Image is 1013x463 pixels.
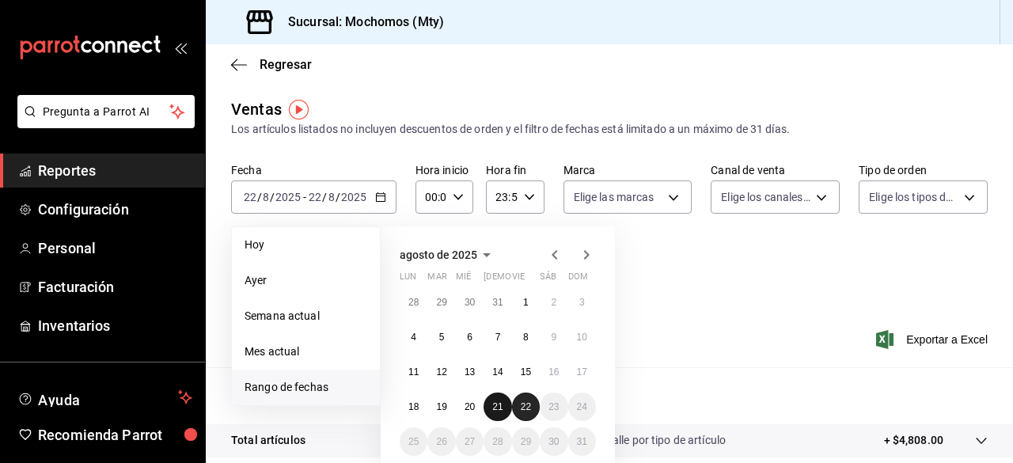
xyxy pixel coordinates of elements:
span: Elige los tipos de orden [869,189,958,205]
span: Inventarios [38,315,192,336]
abbr: viernes [512,271,525,288]
abbr: 20 de agosto de 2025 [465,401,475,412]
abbr: 28 de julio de 2025 [408,297,419,308]
abbr: 21 de agosto de 2025 [492,401,503,412]
button: 5 de agosto de 2025 [427,323,455,351]
button: 25 de agosto de 2025 [400,427,427,456]
span: Personal [38,237,192,259]
button: 26 de agosto de 2025 [427,427,455,456]
span: Ayuda [38,388,172,407]
abbr: 6 de agosto de 2025 [467,332,472,343]
label: Marca [563,165,692,176]
input: ---- [340,191,367,203]
button: 12 de agosto de 2025 [427,358,455,386]
button: 15 de agosto de 2025 [512,358,540,386]
button: 13 de agosto de 2025 [456,358,484,386]
button: 30 de julio de 2025 [456,288,484,317]
button: 4 de agosto de 2025 [400,323,427,351]
span: / [270,191,275,203]
button: 23 de agosto de 2025 [540,393,567,421]
button: 30 de agosto de 2025 [540,427,567,456]
abbr: 30 de agosto de 2025 [548,436,559,447]
span: Ayer [245,272,367,289]
span: Rango de fechas [245,379,367,396]
label: Hora inicio [415,165,473,176]
button: 31 de julio de 2025 [484,288,511,317]
abbr: 28 de agosto de 2025 [492,436,503,447]
p: Total artículos [231,432,305,449]
span: / [336,191,340,203]
button: 3 de agosto de 2025 [568,288,596,317]
abbr: 27 de agosto de 2025 [465,436,475,447]
span: Pregunta a Parrot AI [43,104,170,120]
span: Elige las marcas [574,189,654,205]
button: 29 de agosto de 2025 [512,427,540,456]
abbr: 24 de agosto de 2025 [577,401,587,412]
abbr: 18 de agosto de 2025 [408,401,419,412]
span: Regresar [260,57,312,72]
button: 8 de agosto de 2025 [512,323,540,351]
abbr: 31 de agosto de 2025 [577,436,587,447]
button: open_drawer_menu [174,41,187,54]
abbr: 11 de agosto de 2025 [408,366,419,378]
abbr: 23 de agosto de 2025 [548,401,559,412]
div: Ventas [231,97,282,121]
button: 18 de agosto de 2025 [400,393,427,421]
button: 19 de agosto de 2025 [427,393,455,421]
button: Exportar a Excel [879,330,988,349]
abbr: 25 de agosto de 2025 [408,436,419,447]
abbr: sábado [540,271,556,288]
abbr: 3 de agosto de 2025 [579,297,585,308]
abbr: 31 de julio de 2025 [492,297,503,308]
button: 21 de agosto de 2025 [484,393,511,421]
button: 29 de julio de 2025 [427,288,455,317]
button: 2 de agosto de 2025 [540,288,567,317]
abbr: 22 de agosto de 2025 [521,401,531,412]
button: agosto de 2025 [400,245,496,264]
abbr: 8 de agosto de 2025 [523,332,529,343]
abbr: 14 de agosto de 2025 [492,366,503,378]
label: Fecha [231,165,396,176]
a: Pregunta a Parrot AI [11,115,195,131]
label: Hora fin [486,165,544,176]
button: Regresar [231,57,312,72]
abbr: 10 de agosto de 2025 [577,332,587,343]
abbr: 5 de agosto de 2025 [439,332,445,343]
abbr: 1 de agosto de 2025 [523,297,529,308]
button: 24 de agosto de 2025 [568,393,596,421]
abbr: 12 de agosto de 2025 [436,366,446,378]
button: 28 de agosto de 2025 [484,427,511,456]
span: Semana actual [245,308,367,324]
button: 20 de agosto de 2025 [456,393,484,421]
span: Configuración [38,199,192,220]
abbr: 19 de agosto de 2025 [436,401,446,412]
button: 14 de agosto de 2025 [484,358,511,386]
span: Mes actual [245,343,367,360]
button: 7 de agosto de 2025 [484,323,511,351]
span: / [322,191,327,203]
button: 10 de agosto de 2025 [568,323,596,351]
abbr: 9 de agosto de 2025 [551,332,556,343]
abbr: 30 de julio de 2025 [465,297,475,308]
img: Tooltip marker [289,100,309,120]
input: -- [328,191,336,203]
input: ---- [275,191,302,203]
span: agosto de 2025 [400,249,477,261]
button: 31 de agosto de 2025 [568,427,596,456]
p: + $4,808.00 [884,432,943,449]
span: - [303,191,306,203]
input: -- [243,191,257,203]
span: / [257,191,262,203]
abbr: 29 de julio de 2025 [436,297,446,308]
abbr: lunes [400,271,416,288]
abbr: 15 de agosto de 2025 [521,366,531,378]
abbr: 16 de agosto de 2025 [548,366,559,378]
button: 17 de agosto de 2025 [568,358,596,386]
button: 1 de agosto de 2025 [512,288,540,317]
button: 28 de julio de 2025 [400,288,427,317]
span: Hoy [245,237,367,253]
abbr: 13 de agosto de 2025 [465,366,475,378]
abbr: 4 de agosto de 2025 [411,332,416,343]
